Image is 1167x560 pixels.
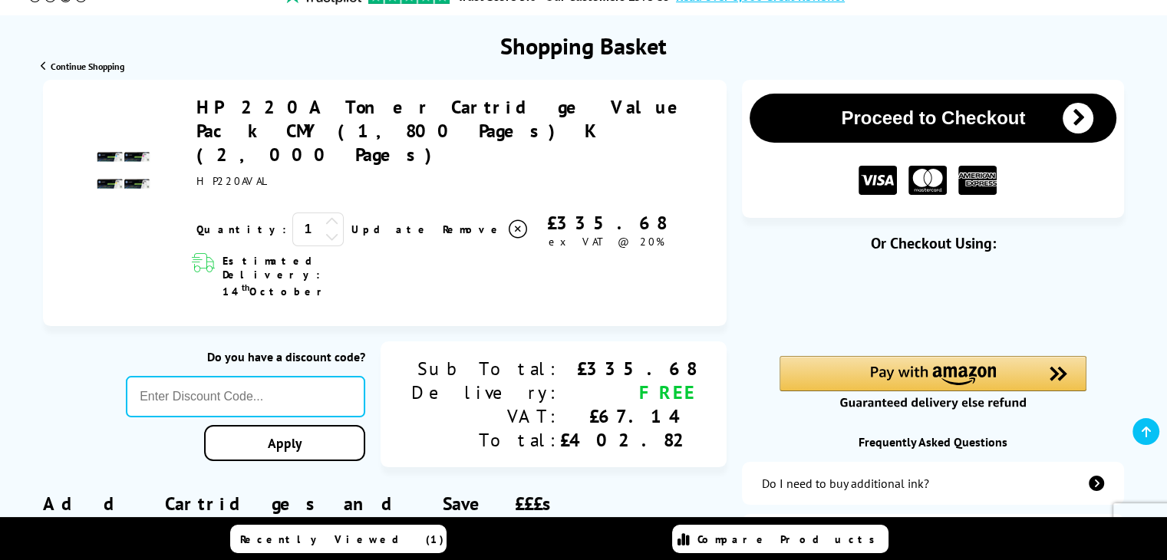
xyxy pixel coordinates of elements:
[240,532,444,546] span: Recently Viewed (1)
[500,31,667,61] h1: Shopping Basket
[750,94,1116,143] button: Proceed to Checkout
[204,425,365,461] a: Apply
[411,428,560,452] div: Total:
[411,357,560,380] div: Sub Total:
[230,525,447,553] a: Recently Viewed (1)
[549,235,664,249] span: ex VAT @ 20%
[97,143,150,197] img: HP 220A Toner Cartridge Value Pack CMY (1,800 Pages) K (2,000 Pages)
[697,532,883,546] span: Compare Products
[742,233,1124,253] div: Or Checkout Using:
[196,222,286,236] span: Quantity:
[51,61,124,72] span: Continue Shopping
[41,61,124,72] a: Continue Shopping
[859,166,897,196] img: VISA
[411,380,560,404] div: Delivery:
[560,357,696,380] div: £335.68
[780,356,1086,410] div: Amazon Pay - Use your Amazon account
[126,349,365,364] div: Do you have a discount code?
[411,404,560,428] div: VAT:
[351,222,430,236] a: Update
[742,514,1124,557] a: items-arrive
[762,476,929,491] div: Do I need to buy additional ink?
[672,525,888,553] a: Compare Products
[126,376,365,417] input: Enter Discount Code...
[223,254,402,298] span: Estimated Delivery: 14 October
[242,282,249,293] sup: th
[958,166,997,196] img: American Express
[43,469,727,558] div: Add Cartridges and Save £££s
[908,166,947,196] img: MASTER CARD
[196,95,694,166] a: HP 220A Toner Cartridge Value Pack CMY (1,800 Pages) K (2,000 Pages)
[742,462,1124,505] a: additional-ink
[443,222,503,236] span: Remove
[196,174,269,188] span: HP220AVAL
[560,428,696,452] div: £402.82
[560,404,696,428] div: £67.14
[742,434,1124,450] div: Frequently Asked Questions
[529,211,684,235] div: £335.68
[560,380,696,404] div: FREE
[780,278,1086,330] iframe: PayPal
[443,218,529,241] a: Delete item from your basket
